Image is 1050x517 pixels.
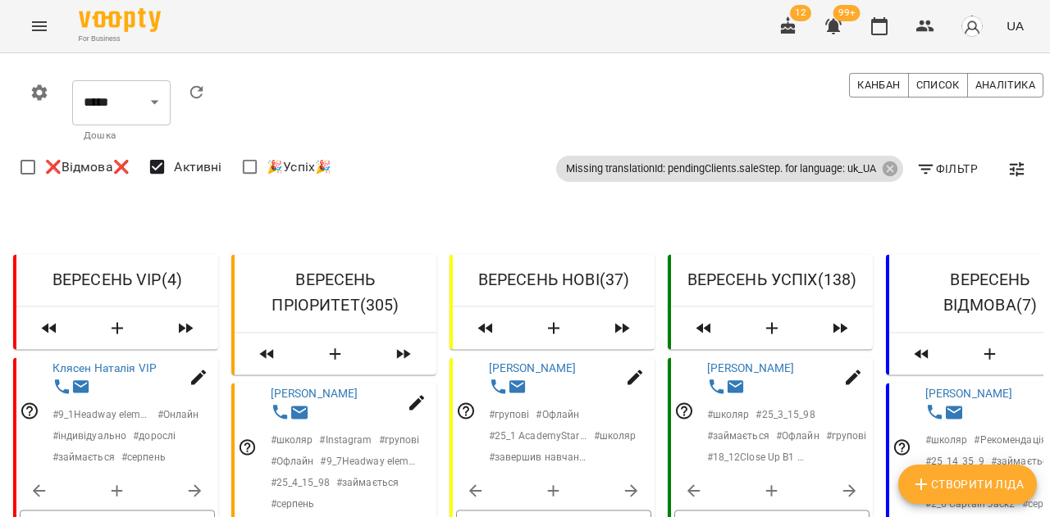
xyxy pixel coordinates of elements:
[320,454,418,469] p: # 9_7Headway elementary Past S
[52,361,157,374] a: Клясен Наталія VIP
[916,76,960,94] span: Список
[892,437,912,456] svg: Відповідальний співробітник не заданий
[489,450,587,465] p: # завершив навчання
[489,407,530,422] p: # групові
[684,267,860,293] h6: ВЕРЕСЕНЬ УСПІХ ( 138 )
[737,313,807,342] button: Створити Ліда
[925,497,1016,511] p: # 2_6 Captain Jack2
[489,429,587,443] p: # 25_1 AcademyStars1People to be
[271,433,313,447] p: # школяр
[133,429,176,443] p: # дорослі
[833,5,861,21] span: 99+
[52,429,127,443] p: # індивідуально
[466,267,641,293] h6: ВЕРЕСЕНЬ НОВІ ( 37 )
[790,5,811,21] span: 12
[300,339,371,369] button: Створити Ліда
[30,267,205,293] h6: ВЕРЕСЕНЬ VIP ( 4 )
[925,454,984,469] p: # 25_14_35_9
[489,361,577,374] a: [PERSON_NAME]
[336,475,399,490] p: # займається
[271,497,315,511] p: # серпень
[556,156,903,182] div: Missing translationId: pendingClients.saleStep. for language: uk_UA
[84,128,159,144] p: Дошка
[814,313,866,342] span: Пересунути лідів з колонки
[1000,11,1030,41] button: UA
[52,450,115,465] p: # займається
[916,159,978,179] span: Фільтр
[955,339,1025,369] button: Створити Ліда
[79,8,161,32] img: Voopty Logo
[267,157,331,177] span: 🎉Успіх🎉
[20,7,59,46] button: Menu
[379,433,420,447] p: # групові
[518,313,589,342] button: Створити Ліда
[967,73,1043,98] button: Аналітика
[241,339,294,369] span: Пересунути лідів з колонки
[45,157,130,177] span: ❌Відмова❌
[82,313,153,342] button: Створити Ліда
[756,407,815,422] p: # 25_3_15_98
[857,76,900,94] span: Канбан
[248,267,423,319] h6: ВЕРЕСЕНЬ ПРІОРИТЕТ ( 305 )
[908,73,968,98] button: Список
[1007,17,1024,34] span: UA
[23,313,75,342] span: Пересунути лідів з колонки
[319,433,372,447] p: # Instagram
[826,429,867,443] p: # групові
[925,433,968,447] p: # школяр
[52,407,151,422] p: # 9_1Headway elementary to be
[556,161,886,176] span: Missing translationId: pendingClients.saleStep. for language: uk_UA
[896,339,948,369] span: Пересунути лідів з колонки
[707,407,750,422] p: # школяр
[594,429,637,443] p: # школяр
[271,475,330,490] p: # 25_4_15_98
[79,34,161,44] span: For Business
[536,407,579,422] p: # Офлайн
[707,450,806,465] p: # 18_12Close Up B1 AdjAdv
[20,401,39,420] svg: Відповідальний співробітник не заданий
[910,154,984,184] button: Фільтр
[961,15,984,38] img: avatar_s.png
[707,429,769,443] p: # займається
[674,401,694,420] svg: Відповідальний співробітник не заданий
[911,474,1024,494] span: Створити Ліда
[898,465,1037,504] button: Створити Ліда
[596,313,648,342] span: Пересунути лідів з колонки
[377,339,430,369] span: Пересунути лідів з колонки
[975,76,1035,94] span: Аналітика
[707,361,795,374] a: [PERSON_NAME]
[925,387,1013,400] a: [PERSON_NAME]
[238,437,258,456] svg: Відповідальний співробітник не заданий
[776,429,819,443] p: # Офлайн
[157,407,199,422] p: # Онлайн
[121,450,166,465] p: # серпень
[849,73,908,98] button: Канбан
[271,454,314,469] p: # Офлайн
[271,387,358,400] a: [PERSON_NAME]
[678,313,730,342] span: Пересунути лідів з колонки
[174,157,221,177] span: Активні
